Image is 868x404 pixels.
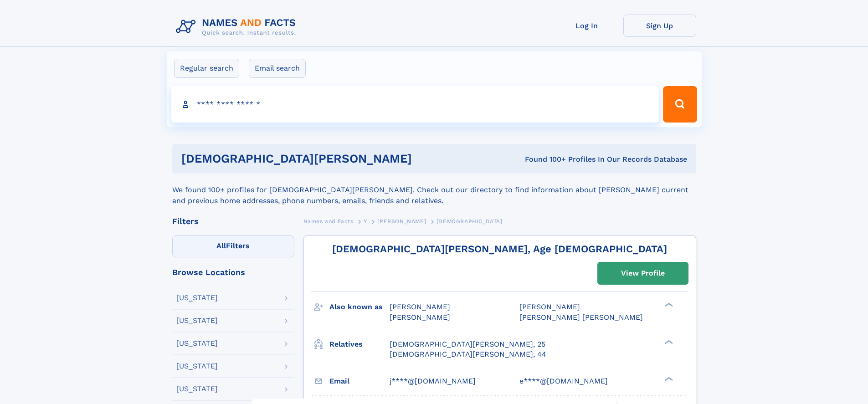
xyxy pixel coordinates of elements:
a: [DEMOGRAPHIC_DATA][PERSON_NAME], 25 [390,339,545,349]
span: [PERSON_NAME] [PERSON_NAME] [519,313,643,322]
div: ❯ [663,376,673,382]
div: View Profile [621,263,665,284]
h1: [DEMOGRAPHIC_DATA][PERSON_NAME] [181,153,468,164]
span: [PERSON_NAME] [390,313,450,322]
a: [DEMOGRAPHIC_DATA][PERSON_NAME], 44 [390,349,546,359]
a: Sign Up [623,15,696,37]
a: [PERSON_NAME] [377,215,426,227]
img: Logo Names and Facts [172,15,303,39]
a: [DEMOGRAPHIC_DATA][PERSON_NAME], Age [DEMOGRAPHIC_DATA] [332,243,667,255]
div: We found 100+ profiles for [DEMOGRAPHIC_DATA][PERSON_NAME]. Check out our directory to find infor... [172,174,696,206]
span: [DEMOGRAPHIC_DATA] [437,218,503,225]
div: ❯ [663,302,673,308]
h3: Also known as [329,299,390,315]
span: Y [364,218,367,225]
div: Filters [172,217,294,225]
div: [US_STATE] [176,363,218,370]
div: [US_STATE] [176,294,218,302]
span: [PERSON_NAME] [377,218,426,225]
span: [PERSON_NAME] [519,302,580,311]
h3: Email [329,373,390,389]
div: [US_STATE] [176,340,218,347]
a: View Profile [598,262,688,284]
label: Email search [249,59,306,78]
button: Search Button [663,86,697,123]
div: [US_STATE] [176,317,218,324]
a: Log In [550,15,623,37]
a: Names and Facts [303,215,354,227]
label: Regular search [174,59,239,78]
div: Browse Locations [172,268,294,276]
input: search input [171,86,659,123]
a: Y [364,215,367,227]
h3: Relatives [329,337,390,352]
span: All [216,241,226,250]
div: Found 100+ Profiles In Our Records Database [468,154,687,164]
div: [US_STATE] [176,385,218,393]
div: ❯ [663,339,673,345]
label: Filters [172,235,294,257]
span: [PERSON_NAME] [390,302,450,311]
